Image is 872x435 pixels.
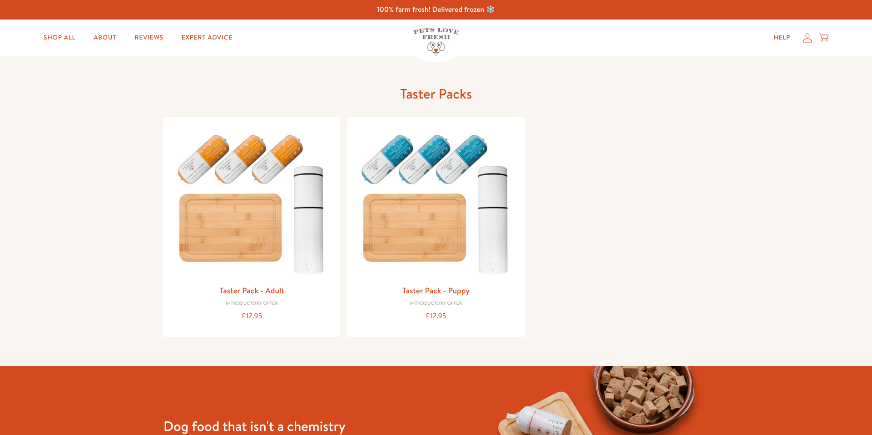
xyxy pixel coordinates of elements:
[171,124,333,280] img: Taster Pack - Adult
[355,124,517,280] img: Taster Pack - Puppy
[171,310,333,322] div: £12.95
[36,29,83,47] a: Shop All
[174,29,240,47] a: Expert Advice
[291,85,581,103] h1: Taster Packs
[402,285,470,296] a: Taster Pack - Puppy
[766,29,798,47] a: Help
[127,29,170,47] a: Reviews
[413,28,459,55] img: Pets Love Fresh
[355,310,517,322] div: £12.95
[220,285,284,296] a: Taster Pack - Adult
[171,301,333,306] div: Introductory Offer
[355,301,517,306] div: Introductory Offer
[86,29,124,47] a: About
